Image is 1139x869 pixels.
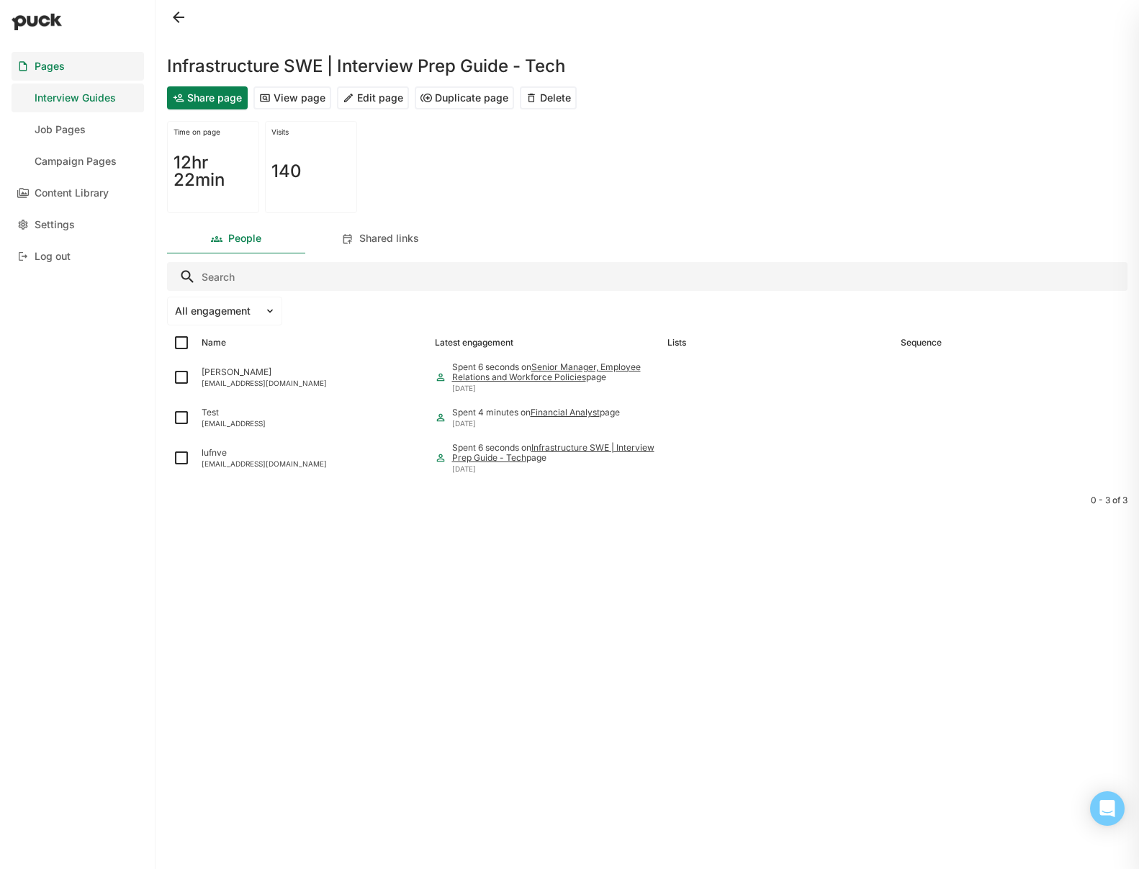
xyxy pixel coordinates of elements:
[435,338,513,348] div: Latest engagement
[202,408,423,418] div: Test
[359,233,419,245] div: Shared links
[35,92,116,104] div: Interview Guides
[35,251,71,263] div: Log out
[452,442,654,463] a: Infrastructure SWE | Interview Prep Guide - Tech
[271,127,351,136] div: Visits
[253,86,331,109] button: View page
[202,448,423,458] div: lufnve
[35,187,109,199] div: Content Library
[167,262,1127,291] input: Search
[12,52,144,81] a: Pages
[531,407,600,418] a: Financial Analyst
[667,338,686,348] div: Lists
[167,58,565,75] h1: Infrastructure SWE | Interview Prep Guide - Tech
[520,86,577,109] button: Delete
[1090,791,1125,826] div: Open Intercom Messenger
[35,156,117,168] div: Campaign Pages
[337,86,409,109] button: Edit page
[12,210,144,239] a: Settings
[12,115,144,144] a: Job Pages
[901,338,942,348] div: Sequence
[452,419,620,428] div: [DATE]
[12,147,144,176] a: Campaign Pages
[174,127,253,136] div: Time on page
[202,419,423,428] div: [EMAIL_ADDRESS]
[167,495,1127,505] div: 0 - 3 of 3
[174,154,253,189] h1: 12hr 22min
[202,459,423,468] div: [EMAIL_ADDRESS][DOMAIN_NAME]
[452,362,657,383] div: Spent 6 seconds on page
[452,384,657,392] div: [DATE]
[452,464,657,473] div: [DATE]
[202,367,423,377] div: [PERSON_NAME]
[167,86,248,109] button: Share page
[12,179,144,207] a: Content Library
[271,163,302,180] h1: 140
[202,338,226,348] div: Name
[35,124,86,136] div: Job Pages
[452,408,620,418] div: Spent 4 minutes on page
[228,233,261,245] div: People
[35,219,75,231] div: Settings
[12,84,144,112] a: Interview Guides
[452,443,657,464] div: Spent 6 seconds on page
[452,361,641,382] a: Senior Manager, Employee Relations and Workforce Policies
[35,60,65,73] div: Pages
[415,86,514,109] button: Duplicate page
[202,379,423,387] div: [EMAIL_ADDRESS][DOMAIN_NAME]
